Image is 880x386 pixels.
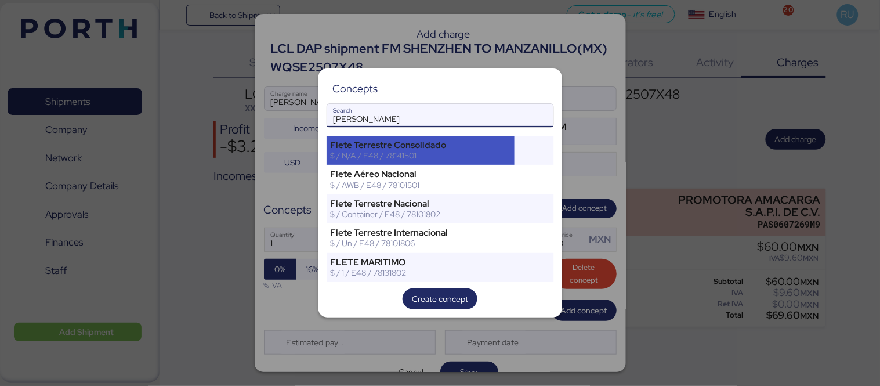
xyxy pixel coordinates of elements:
[332,84,378,94] div: Concepts
[331,199,511,209] div: Flete Terrestre Nacional
[403,288,477,309] button: Create concept
[331,169,511,179] div: Flete Aéreo Nacional
[331,180,511,190] div: $ / AWB / E48 / 78101501
[331,209,511,219] div: $ / Container / E48 / 78101802
[331,238,511,248] div: $ / Un / E48 / 78101806
[327,104,553,127] input: Search
[331,228,511,238] div: Flete Terrestre Internacional
[331,268,511,278] div: $ / 1 / E48 / 78131802
[331,150,511,161] div: $ / N/A / E48 / 78141501
[412,292,468,306] span: Create concept
[331,140,511,150] div: Flete Terrestre Consolidado
[331,257,511,268] div: FLETE MARITIMO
